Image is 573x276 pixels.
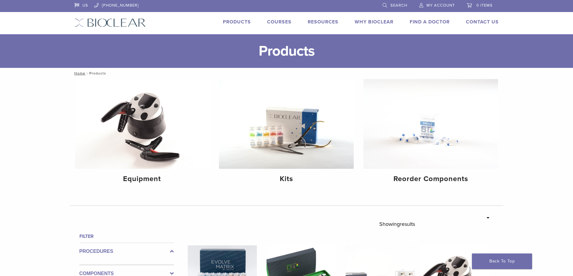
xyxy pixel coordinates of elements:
[224,174,349,184] h4: Kits
[472,253,532,269] a: Back To Top
[219,79,354,169] img: Kits
[80,174,205,184] h4: Equipment
[427,3,455,8] span: My Account
[223,19,251,25] a: Products
[75,79,210,188] a: Equipment
[368,174,493,184] h4: Reorder Components
[75,79,210,169] img: Equipment
[267,19,291,25] a: Courses
[379,218,415,230] p: Showing results
[219,79,354,188] a: Kits
[410,19,450,25] a: Find A Doctor
[363,79,498,169] img: Reorder Components
[308,19,338,25] a: Resources
[79,233,174,240] h4: Filter
[363,79,498,188] a: Reorder Components
[390,3,407,8] span: Search
[466,19,499,25] a: Contact Us
[85,72,89,75] span: /
[355,19,393,25] a: Why Bioclear
[75,18,146,27] img: Bioclear
[70,68,503,79] nav: Products
[476,3,493,8] span: 0 items
[72,71,85,75] a: Home
[79,248,174,255] label: Procedures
